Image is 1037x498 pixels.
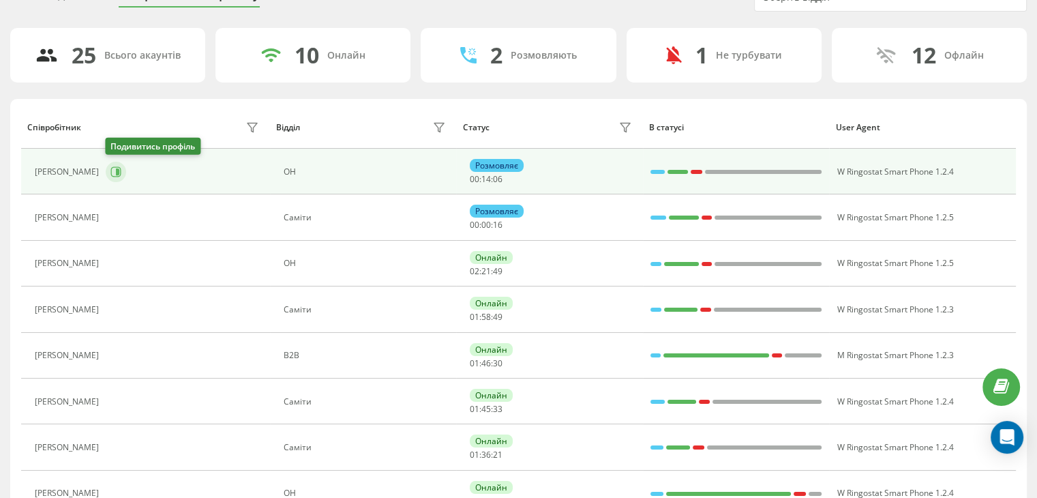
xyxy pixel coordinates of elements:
div: Відділ [276,123,300,132]
div: : : [470,175,502,184]
div: Всього акаунтів [104,50,181,61]
div: [PERSON_NAME] [35,397,102,407]
div: Саміти [284,305,449,314]
span: 46 [481,357,491,369]
div: Онлайн [470,435,513,448]
span: 01 [470,311,479,323]
div: Онлайн [470,481,513,494]
div: [PERSON_NAME] [35,443,102,452]
div: Онлайн [470,389,513,402]
span: 58 [481,311,491,323]
div: Не турбувати [716,50,782,61]
span: 01 [470,357,479,369]
div: [PERSON_NAME] [35,213,102,222]
div: Онлайн [470,297,513,310]
span: W Ringostat Smart Phone 1.2.5 [837,257,953,269]
div: User Agent [836,123,1010,132]
span: 21 [493,449,502,460]
div: ОН [284,488,449,498]
div: [PERSON_NAME] [35,167,102,177]
div: Open Intercom Messenger [991,421,1023,454]
div: 10 [295,42,319,68]
span: 00 [470,173,479,185]
span: 16 [493,219,502,231]
span: 02 [470,265,479,277]
div: 1 [695,42,708,68]
span: 36 [481,449,491,460]
div: В статусі [649,123,823,132]
span: 30 [493,357,502,369]
div: Співробітник [27,123,81,132]
div: Саміти [284,213,449,222]
div: : : [470,405,502,414]
div: [PERSON_NAME] [35,305,102,314]
div: 12 [911,42,935,68]
div: В2В [284,351,449,360]
span: 49 [493,265,502,277]
div: 2 [490,42,502,68]
div: Саміти [284,443,449,452]
span: 00 [470,219,479,231]
div: : : [470,267,502,276]
div: [PERSON_NAME] [35,351,102,360]
span: 06 [493,173,502,185]
div: : : [470,359,502,368]
div: Онлайн [327,50,365,61]
span: W Ringostat Smart Phone 1.2.4 [837,441,953,453]
span: M Ringostat Smart Phone 1.2.3 [837,349,953,361]
span: 33 [493,403,502,415]
div: ОН [284,259,449,268]
span: W Ringostat Smart Phone 1.2.5 [837,211,953,223]
div: Розмовляє [470,205,524,218]
span: 01 [470,449,479,460]
div: Розмовляє [470,159,524,172]
div: ОН [284,167,449,177]
span: 01 [470,403,479,415]
div: Саміти [284,397,449,407]
span: W Ringostat Smart Phone 1.2.4 [837,396,953,407]
div: 25 [72,42,96,68]
div: [PERSON_NAME] [35,259,102,268]
span: 45 [481,403,491,415]
div: Офлайн [944,50,983,61]
div: Розмовляють [511,50,577,61]
span: 21 [481,265,491,277]
div: Онлайн [470,343,513,356]
span: 14 [481,173,491,185]
div: : : [470,450,502,460]
div: [PERSON_NAME] [35,488,102,498]
span: 00 [481,219,491,231]
div: Подивитись профіль [105,138,200,155]
span: W Ringostat Smart Phone 1.2.3 [837,304,953,315]
span: W Ringostat Smart Phone 1.2.4 [837,166,953,177]
div: Статус [463,123,490,132]
span: 49 [493,311,502,323]
div: : : [470,312,502,322]
div: Онлайн [470,251,513,264]
div: : : [470,220,502,230]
